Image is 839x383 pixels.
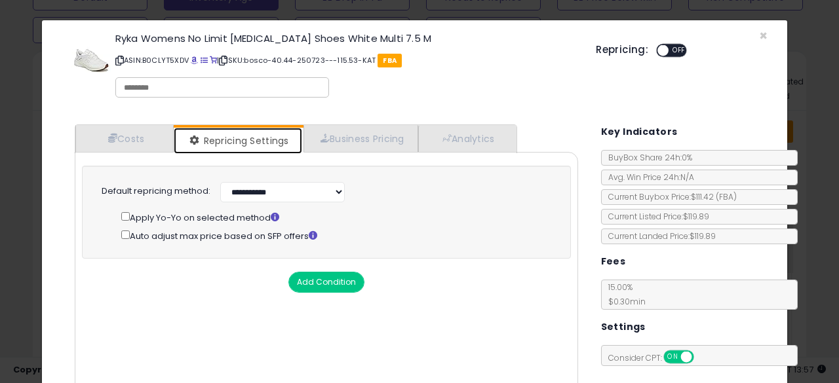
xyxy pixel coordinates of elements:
a: Costs [75,125,174,152]
span: BuyBox Share 24h: 0% [602,152,692,163]
span: Current Buybox Price: [602,191,737,202]
h5: Repricing: [596,45,648,55]
p: ASIN: B0CLYT5XDV | SKU: bosco-40.44-250723---115.53-KAT [115,50,576,71]
a: Business Pricing [303,125,418,152]
div: Apply Yo-Yo on selected method [121,210,555,225]
span: Consider CPT: [602,352,711,363]
span: ON [665,352,681,363]
a: BuyBox page [191,55,198,65]
a: Analytics [418,125,515,152]
h3: Ryka Womens No Limit [MEDICAL_DATA] Shoes White Multi 7.5 M [115,33,576,43]
span: × [759,26,768,45]
a: Your listing only [210,55,217,65]
span: Current Landed Price: $119.89 [602,230,716,242]
button: Add Condition [288,272,364,293]
h5: Settings [601,319,646,335]
div: Auto adjust max price based on SFP offers [121,228,555,243]
span: OFF [669,45,689,56]
span: Avg. Win Price 24h: N/A [602,172,694,183]
label: Default repricing method: [102,185,210,198]
span: 15.00 % [602,282,646,307]
a: All offer listings [201,55,208,65]
span: FBA [378,54,402,67]
span: OFF [692,352,712,363]
span: ( FBA ) [716,191,737,202]
h5: Key Indicators [601,124,678,140]
a: Repricing Settings [174,128,302,154]
span: Current Listed Price: $119.89 [602,211,709,222]
h5: Fees [601,253,626,270]
span: $0.30 min [602,296,646,307]
span: $111.42 [691,191,737,202]
img: 31LeUTWpj0L._SL60_.jpg [71,33,111,73]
